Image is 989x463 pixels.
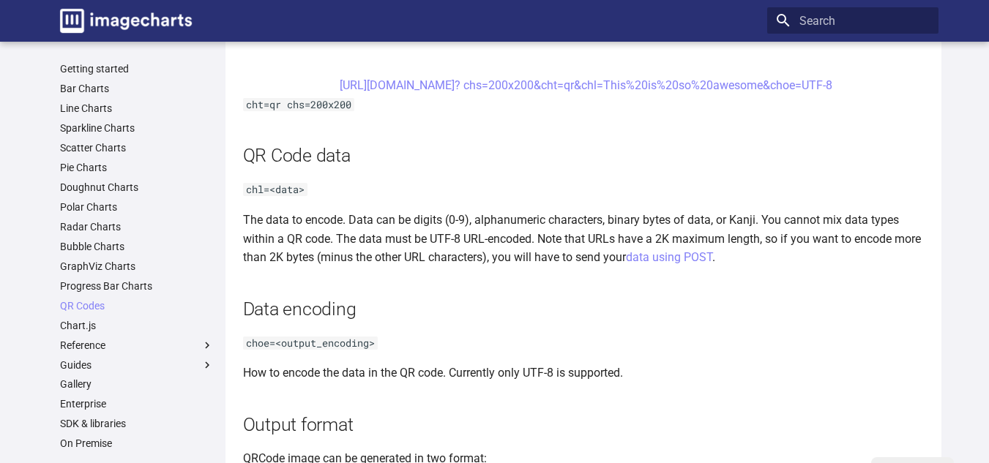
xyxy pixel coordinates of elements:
a: Progress Bar Charts [60,279,214,293]
a: Bar Charts [60,82,214,95]
a: SDK & libraries [60,417,214,430]
label: Reference [60,338,214,351]
a: Scatter Charts [60,141,214,154]
a: Chart.js [60,318,214,331]
a: Sparkline Charts [60,121,214,135]
a: GraphViz Charts [60,260,214,273]
a: Radar Charts [60,220,214,233]
code: cht=qr chs=200x200 [243,98,354,111]
a: Gallery [60,377,214,391]
p: The data to encode. Data can be digits (0-9), alphanumeric characters, binary bytes of data, or K... [243,211,930,267]
code: chl=<data> [243,183,307,196]
a: Doughnut Charts [60,181,214,194]
h2: Data encoding [243,296,930,322]
a: [URL][DOMAIN_NAME]? chs=200x200&cht=qr&chl=This%20is%20so%20awesome&choe=UTF-8 [340,78,832,92]
a: Enterprise [60,397,214,410]
a: Bubble Charts [60,240,214,253]
img: logo [60,9,192,33]
a: Getting started [60,62,214,75]
h2: QR Code data [243,143,930,168]
a: On Premise [60,437,214,450]
a: Pie Charts [60,161,214,174]
a: Line Charts [60,102,214,115]
a: Polar Charts [60,200,214,214]
a: Image-Charts documentation [54,3,198,39]
a: QR Codes [60,298,214,312]
code: choe=<output_encoding> [243,336,378,350]
p: How to encode the data in the QR code. Currently only UTF-8 is supported. [243,364,930,383]
a: data using POST [626,250,712,264]
h2: Output format [243,412,930,437]
input: Search [767,7,938,34]
label: Guides [60,358,214,371]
